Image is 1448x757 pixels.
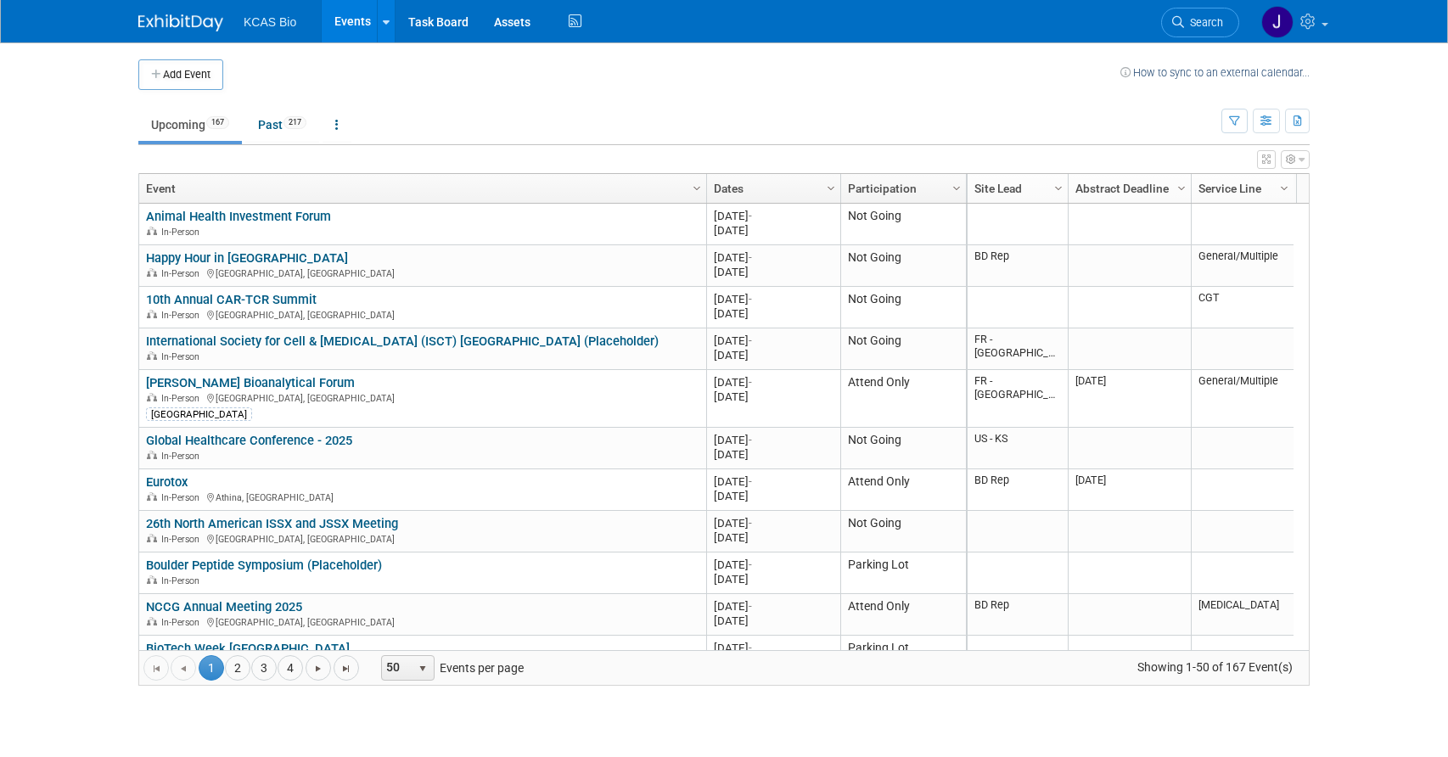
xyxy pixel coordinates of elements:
[749,434,752,446] span: -
[1122,655,1309,679] span: Showing 1-50 of 167 Event(s)
[146,474,188,490] a: Eurotox
[1184,16,1223,29] span: Search
[714,516,833,530] div: [DATE]
[1276,174,1294,199] a: Column Settings
[840,328,966,370] td: Not Going
[749,334,752,347] span: -
[840,428,966,469] td: Not Going
[1175,182,1188,195] span: Column Settings
[1068,370,1191,428] td: [DATE]
[161,351,205,362] span: In-Person
[138,59,223,90] button: Add Event
[147,451,157,459] img: In-Person Event
[714,334,833,348] div: [DATE]
[1191,594,1294,636] td: [MEDICAL_DATA]
[146,614,699,629] div: [GEOGRAPHIC_DATA], [GEOGRAPHIC_DATA]
[749,293,752,306] span: -
[278,655,303,681] a: 4
[416,662,429,676] span: select
[146,174,695,203] a: Event
[147,351,157,360] img: In-Person Event
[147,617,157,625] img: In-Person Event
[149,662,163,676] span: Go to the first page
[714,306,833,321] div: [DATE]
[147,310,157,318] img: In-Person Event
[714,489,833,503] div: [DATE]
[749,210,752,222] span: -
[714,209,833,223] div: [DATE]
[245,109,319,141] a: Past217
[749,642,752,654] span: -
[824,182,838,195] span: Column Settings
[251,655,277,681] a: 3
[749,475,752,488] span: -
[1050,174,1069,199] a: Column Settings
[749,376,752,389] span: -
[714,599,833,614] div: [DATE]
[714,174,829,203] a: Dates
[714,614,833,628] div: [DATE]
[714,250,833,265] div: [DATE]
[147,227,157,235] img: In-Person Event
[690,182,704,195] span: Column Settings
[1173,174,1192,199] a: Column Settings
[161,310,205,321] span: In-Person
[714,641,833,655] div: [DATE]
[968,594,1068,636] td: BD Rep
[161,451,205,462] span: In-Person
[968,245,1068,287] td: BD Rep
[840,511,966,552] td: Not Going
[840,287,966,328] td: Not Going
[146,599,302,614] a: NCCG Annual Meeting 2025
[714,433,833,447] div: [DATE]
[822,174,841,199] a: Column Settings
[749,517,752,530] span: -
[1261,6,1294,38] img: Jason Hannah
[714,390,833,404] div: [DATE]
[161,534,205,545] span: In-Person
[1075,174,1180,203] a: Abstract Deadline
[714,265,833,279] div: [DATE]
[714,348,833,362] div: [DATE]
[161,492,205,503] span: In-Person
[714,558,833,572] div: [DATE]
[146,531,699,546] div: [GEOGRAPHIC_DATA], [GEOGRAPHIC_DATA]
[146,375,355,390] a: [PERSON_NAME] Bioanalytical Forum
[147,575,157,584] img: In-Person Event
[306,655,331,681] a: Go to the next page
[1068,469,1191,511] td: [DATE]
[161,268,205,279] span: In-Person
[146,516,398,531] a: 26th North American ISSX and JSSX Meeting
[714,572,833,586] div: [DATE]
[146,407,252,421] div: [GEOGRAPHIC_DATA]
[848,174,955,203] a: Participation
[146,390,699,405] div: [GEOGRAPHIC_DATA], [GEOGRAPHIC_DATA]
[146,209,331,224] a: Animal Health Investment Forum
[1052,182,1065,195] span: Column Settings
[177,662,190,676] span: Go to the previous page
[968,370,1068,428] td: FR - [GEOGRAPHIC_DATA]
[225,655,250,681] a: 2
[283,116,306,129] span: 217
[714,292,833,306] div: [DATE]
[1191,287,1294,328] td: CGT
[749,558,752,571] span: -
[714,223,833,238] div: [DATE]
[161,575,205,586] span: In-Person
[840,370,966,428] td: Attend Only
[138,109,242,141] a: Upcoming167
[714,447,833,462] div: [DATE]
[840,469,966,511] td: Attend Only
[146,433,352,448] a: Global Healthcare Conference - 2025
[146,307,699,322] div: [GEOGRAPHIC_DATA], [GEOGRAPHIC_DATA]
[688,174,707,199] a: Column Settings
[311,662,325,676] span: Go to the next page
[714,375,833,390] div: [DATE]
[968,328,1068,370] td: FR - [GEOGRAPHIC_DATA]
[340,662,353,676] span: Go to the last page
[749,600,752,613] span: -
[143,655,169,681] a: Go to the first page
[948,174,967,199] a: Column Settings
[382,656,411,680] span: 50
[161,617,205,628] span: In-Person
